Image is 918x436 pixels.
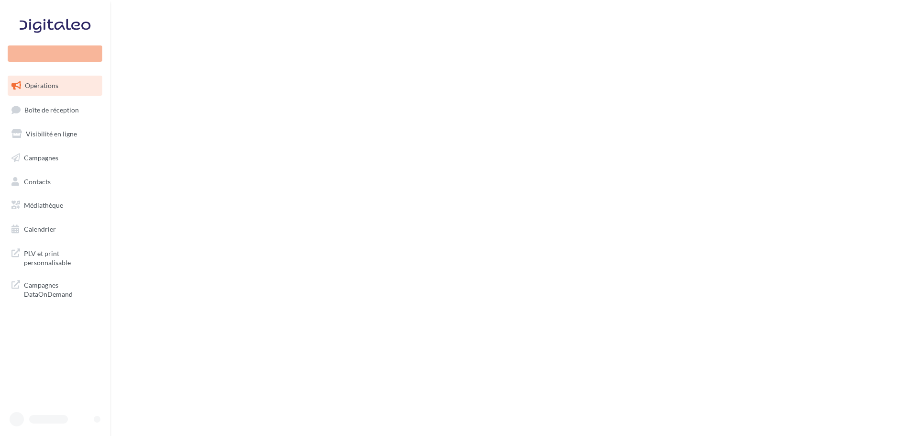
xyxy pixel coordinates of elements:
span: Visibilité en ligne [26,130,77,138]
div: Nouvelle campagne [8,45,102,62]
span: PLV et print personnalisable [24,247,98,268]
a: Visibilité en ligne [6,124,104,144]
a: PLV et print personnalisable [6,243,104,271]
span: Boîte de réception [24,105,79,113]
a: Contacts [6,172,104,192]
a: Opérations [6,76,104,96]
span: Campagnes DataOnDemand [24,279,98,299]
span: Calendrier [24,225,56,233]
a: Campagnes [6,148,104,168]
span: Campagnes [24,154,58,162]
span: Médiathèque [24,201,63,209]
a: Campagnes DataOnDemand [6,275,104,303]
span: Contacts [24,177,51,185]
a: Médiathèque [6,195,104,215]
a: Boîte de réception [6,100,104,120]
a: Calendrier [6,219,104,239]
span: Opérations [25,81,58,89]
